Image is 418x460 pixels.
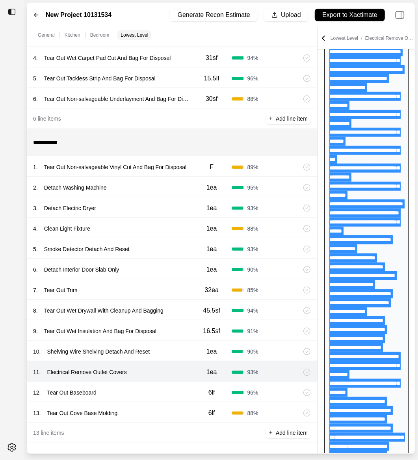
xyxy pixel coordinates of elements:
[33,266,38,274] p: 6 .
[247,225,258,233] span: 88 %
[247,204,258,212] span: 93 %
[178,11,250,20] p: Generate Recon Estimate
[331,35,413,41] p: Lowest Level
[247,307,258,315] span: 94 %
[33,54,38,62] p: 4 .
[33,204,38,212] p: 3 .
[247,389,258,397] span: 96 %
[269,114,273,123] p: +
[206,94,217,104] p: 30sf
[41,223,94,234] p: Clean Light Fixture
[203,306,220,315] p: 45.5sf
[33,307,38,315] p: 8 .
[247,327,258,335] span: 91 %
[247,266,258,274] span: 90 %
[33,95,38,103] p: 6 .
[8,8,16,16] img: toggle sidebar
[41,162,190,173] p: Tear Out Non-salvageable Vinyl Cut And Bag For Disposal
[264,9,308,21] button: Upload
[266,427,311,438] button: +Add line item
[204,74,219,83] p: 15.5lf
[41,73,159,84] p: Tear Out Tackless Strip And Bag For Disposal
[247,54,258,62] span: 94 %
[206,244,217,254] p: 1ea
[41,264,123,275] p: Detach Interior Door Slab Only
[41,203,99,214] p: Detach Electric Dryer
[33,389,41,397] p: 12 .
[208,388,215,397] p: 6lf
[203,326,220,336] p: 16.5sf
[41,326,160,337] p: Tear Out Wet Insulation And Bag For Disposal
[204,285,219,295] p: 32ea
[206,367,217,377] p: 1ea
[90,32,110,38] p: Bedroom
[33,327,38,335] p: 9 .
[170,9,257,21] button: Generate Recon Estimate
[276,115,308,123] p: Add line item
[322,11,377,20] p: Export to Xactimate
[206,347,217,356] p: 1ea
[33,286,38,294] p: 7 .
[247,409,258,417] span: 88 %
[206,224,217,233] p: 1ea
[41,93,192,104] p: Tear Out Non-salvageable Underlayment And Bag For Disposal
[247,95,258,103] span: 88 %
[33,74,38,82] p: 5 .
[44,367,130,378] p: Electrical Remove Outlet Covers
[65,32,80,38] p: Kitchen
[33,429,64,437] p: 13 line items
[44,408,121,419] p: Tear Out Cove Base Molding
[206,203,217,213] p: 1ea
[41,305,167,316] p: Tear Out Wet Drywall With Cleanup And Bagging
[247,184,258,192] span: 95 %
[44,387,99,398] p: Tear Out Baseboard
[247,163,258,171] span: 89 %
[44,346,153,357] p: Shelving Wire Shelving Detach And Reset
[391,6,409,24] img: right-panel.svg
[33,409,41,417] p: 13 .
[269,428,273,437] p: +
[266,113,311,124] button: +Add line item
[33,225,38,233] p: 4 .
[358,35,365,41] span: /
[33,184,38,192] p: 2 .
[33,245,38,253] p: 5 .
[33,348,41,356] p: 10 .
[315,9,385,21] button: Export to Xactimate
[247,74,258,82] span: 96 %
[206,265,217,274] p: 1ea
[41,244,133,255] p: Smoke Detector Detach And Reset
[33,163,38,171] p: 1 .
[41,52,174,63] p: Tear Out Wet Carpet Pad Cut And Bag For Disposal
[208,408,215,418] p: 6lf
[121,32,148,38] p: Lowest Level
[247,245,258,253] span: 93 %
[41,285,81,296] p: Tear Out Trim
[247,368,258,376] span: 93 %
[276,429,308,437] p: Add line item
[210,162,214,172] p: F
[33,115,61,123] p: 6 line items
[46,10,111,20] label: New Project 10131534
[41,182,110,193] p: Detach Washing Machine
[38,32,55,38] p: General
[247,286,258,294] span: 85 %
[33,368,41,376] p: 11 .
[281,11,301,20] p: Upload
[206,183,217,192] p: 1ea
[206,53,217,63] p: 31sf
[247,348,258,356] span: 90 %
